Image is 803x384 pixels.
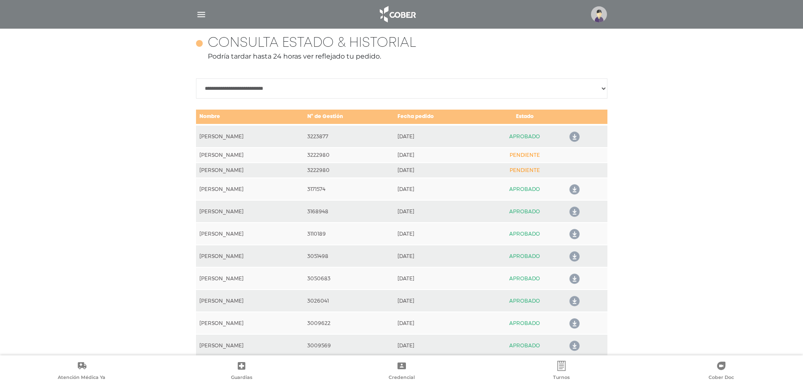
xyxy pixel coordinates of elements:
td: [DATE] [394,178,485,200]
a: Turnos [481,361,641,382]
td: APROBADO [485,312,564,334]
td: [PERSON_NAME] [196,125,304,148]
td: [PERSON_NAME] [196,290,304,312]
td: APROBADO [485,267,564,290]
span: Atención Médica Ya [58,374,105,382]
td: APROBADO [485,125,564,148]
td: [DATE] [394,163,485,178]
td: 3009569 [304,334,394,357]
td: 3009622 [304,312,394,334]
td: [DATE] [394,290,485,312]
td: [PERSON_NAME] [196,334,304,357]
a: Credencial [322,361,481,382]
td: Estado [485,109,564,125]
td: [DATE] [394,223,485,245]
td: 3223877 [304,125,394,148]
td: Fecha pedido [394,109,485,125]
img: logo_cober_home-white.png [375,4,419,24]
td: [PERSON_NAME] [196,312,304,334]
td: [DATE] [394,200,485,223]
td: 3110189 [304,223,394,245]
td: APROBADO [485,200,564,223]
a: Cober Doc [642,361,801,382]
span: Turnos [553,374,570,382]
td: [DATE] [394,312,485,334]
td: PENDIENTE [485,148,564,163]
td: N° de Gestión [304,109,394,125]
a: Guardias [161,361,321,382]
span: Credencial [389,374,415,382]
a: Atención Médica Ya [2,361,161,382]
img: Cober_menu-lines-white.svg [196,9,207,20]
td: 3171574 [304,178,394,200]
h4: Consulta estado & historial [208,35,416,51]
td: [PERSON_NAME] [196,163,304,178]
td: [PERSON_NAME] [196,223,304,245]
td: [PERSON_NAME] [196,178,304,200]
td: APROBADO [485,245,564,267]
td: [DATE] [394,148,485,163]
td: [DATE] [394,125,485,148]
span: Guardias [231,374,252,382]
td: 3222980 [304,163,394,178]
td: [DATE] [394,267,485,290]
td: [PERSON_NAME] [196,267,304,290]
td: [PERSON_NAME] [196,148,304,163]
span: Cober Doc [709,374,734,382]
td: 3222980 [304,148,394,163]
td: PENDIENTE [485,163,564,178]
td: 3026041 [304,290,394,312]
td: APROBADO [485,334,564,357]
td: APROBADO [485,178,564,200]
td: [PERSON_NAME] [196,200,304,223]
td: [PERSON_NAME] [196,245,304,267]
td: APROBADO [485,290,564,312]
img: profile-placeholder.svg [591,6,607,22]
p: Podría tardar hasta 24 horas ver reflejado tu pedido. [196,51,607,62]
td: [DATE] [394,334,485,357]
td: 3050683 [304,267,394,290]
td: [DATE] [394,245,485,267]
td: APROBADO [485,223,564,245]
td: 3168948 [304,200,394,223]
td: 3051498 [304,245,394,267]
td: Nombre [196,109,304,125]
